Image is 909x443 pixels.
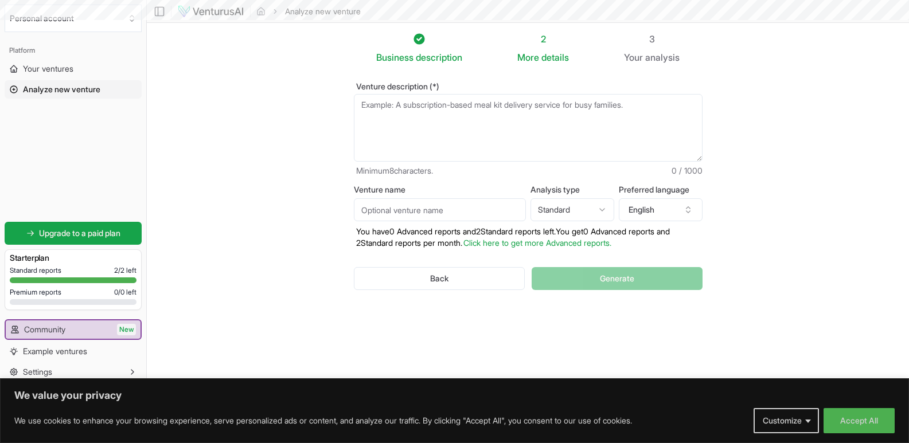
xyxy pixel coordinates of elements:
[23,366,52,378] span: Settings
[356,165,433,177] span: Minimum 8 characters.
[619,186,703,194] label: Preferred language
[114,266,136,275] span: 2 / 2 left
[754,408,819,433] button: Customize
[117,324,136,335] span: New
[10,288,61,297] span: Premium reports
[39,228,120,239] span: Upgrade to a paid plan
[619,198,703,221] button: English
[6,320,141,339] a: CommunityNew
[23,63,73,75] span: Your ventures
[23,84,100,95] span: Analyze new venture
[5,60,142,78] a: Your ventures
[354,226,703,249] p: You have 0 Advanced reports and 2 Standard reports left. Y ou get 0 Advanced reports and 2 Standa...
[5,222,142,245] a: Upgrade to a paid plan
[14,389,895,402] p: We value your privacy
[517,50,539,64] span: More
[530,186,614,194] label: Analysis type
[5,342,142,360] a: Example ventures
[517,32,569,46] div: 2
[24,324,65,335] span: Community
[5,363,142,381] button: Settings
[463,238,611,248] a: Click here to get more Advanced reports.
[824,408,895,433] button: Accept All
[114,288,136,297] span: 0 / 0 left
[645,52,680,63] span: analysis
[416,52,462,63] span: description
[672,165,703,177] span: 0 / 1000
[5,80,142,99] a: Analyze new venture
[5,41,142,60] div: Platform
[624,50,643,64] span: Your
[354,186,526,194] label: Venture name
[376,50,413,64] span: Business
[624,32,680,46] div: 3
[14,414,632,428] p: We use cookies to enhance your browsing experience, serve personalized ads or content, and analyz...
[354,83,703,91] label: Venture description (*)
[354,198,526,221] input: Optional venture name
[10,252,136,264] h3: Starter plan
[10,266,61,275] span: Standard reports
[23,346,87,357] span: Example ventures
[541,52,569,63] span: details
[354,267,525,290] button: Back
